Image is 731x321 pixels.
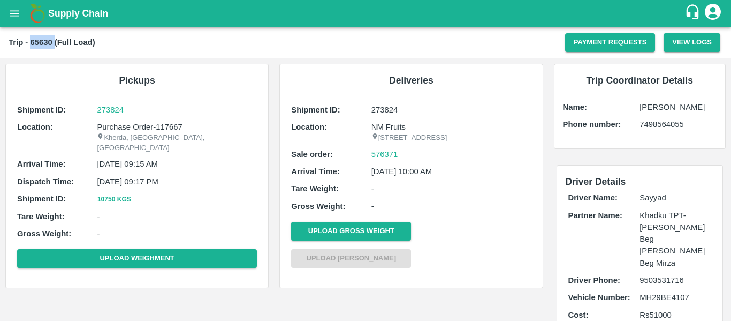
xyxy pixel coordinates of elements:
[664,33,720,52] button: View Logs
[17,229,71,238] b: Gross Weight:
[639,210,711,269] p: Khadku TPT-[PERSON_NAME] Beg [PERSON_NAME] Beg Mirza
[565,33,656,52] button: Payment Requests
[371,104,531,116] p: 273824
[17,106,66,114] b: Shipment ID:
[568,311,589,319] b: Cost:
[17,249,257,268] button: Upload Weighment
[568,293,630,302] b: Vehicle Number:
[639,274,711,286] p: 9503531716
[291,222,411,241] button: Upload Gross Weight
[17,123,53,131] b: Location:
[97,158,257,170] p: [DATE] 09:15 AM
[563,73,717,88] h6: Trip Coordinator Details
[17,212,65,221] b: Tare Weight:
[291,167,339,176] b: Arrival Time:
[288,73,534,88] h6: Deliveries
[97,104,257,116] a: 273824
[48,6,684,21] a: Supply Chain
[371,200,531,212] p: -
[639,101,717,113] p: [PERSON_NAME]
[291,150,333,159] b: Sale order:
[97,211,257,222] p: -
[14,73,260,88] h6: Pickups
[2,1,27,26] button: open drawer
[27,3,48,24] img: logo
[291,123,327,131] b: Location:
[568,193,618,202] b: Driver Name:
[17,160,65,168] b: Arrival Time:
[639,309,711,321] p: Rs 51000
[291,202,345,211] b: Gross Weight:
[97,121,257,133] p: Purchase Order-117667
[639,292,711,303] p: MH29BE4107
[291,184,339,193] b: Tare Weight:
[566,176,626,187] span: Driver Details
[684,4,703,23] div: customer-support
[563,120,621,129] b: Phone number:
[563,103,587,111] b: Name:
[639,118,717,130] p: 7498564055
[703,2,722,25] div: account of current user
[568,211,622,220] b: Partner Name:
[97,133,257,153] p: Kherda, [GEOGRAPHIC_DATA], [GEOGRAPHIC_DATA]
[17,195,66,203] b: Shipment ID:
[9,38,95,47] b: Trip - 65630 (Full Load)
[371,148,398,160] a: 576371
[371,121,531,133] p: NM Fruits
[48,8,108,19] b: Supply Chain
[371,166,531,177] p: [DATE] 10:00 AM
[97,176,257,188] p: [DATE] 09:17 PM
[371,133,531,143] p: [STREET_ADDRESS]
[97,228,257,240] p: -
[17,177,74,186] b: Dispatch Time:
[568,276,620,285] b: Driver Phone:
[291,106,340,114] b: Shipment ID:
[371,183,531,195] p: -
[97,194,131,205] button: 10750 Kgs
[639,192,711,204] p: Sayyad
